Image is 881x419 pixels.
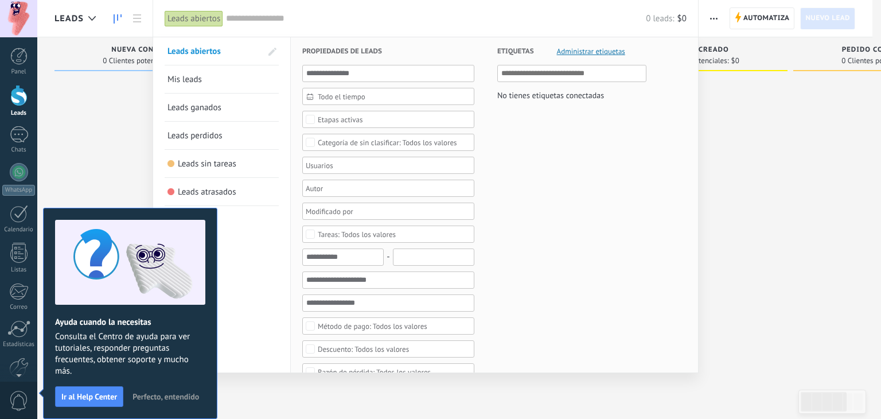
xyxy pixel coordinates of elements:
a: Leads atrasados [167,178,276,205]
li: Leads sin tareas [165,150,279,178]
div: No tienes etiquetas conectadas [497,88,604,103]
li: Mis leads [165,65,279,94]
div: WhatsApp [2,185,35,196]
span: Leads sin tareas [178,158,236,169]
h2: Ayuda cuando la necesitas [55,317,205,328]
span: Perfecto, entendido [132,393,199,401]
div: Todos los valores [318,230,396,239]
span: 0 leads: [646,13,674,24]
span: $0 [677,13,687,24]
span: Leads ganados [167,102,221,113]
li: Leads ganados [165,94,279,122]
span: Ir al Help Center [61,393,117,401]
span: Leads atrasados [178,187,236,197]
div: Listas [2,266,36,274]
div: Leads [2,110,36,117]
span: Leads sin tareas [167,160,175,168]
span: Leads perdidos [167,130,223,141]
div: Etapas activas [318,115,363,124]
div: Correo [2,304,36,311]
span: - [387,249,389,265]
span: Leads abiertos [167,46,221,57]
div: Calendario [2,226,36,234]
span: Consulta el Centro de ayuda para ver tutoriales, responder preguntas frecuentes, obtener soporte ... [55,331,205,377]
div: Todos los valores [318,368,431,377]
button: Ir al Help Center [55,386,123,407]
a: Leads ganados [167,94,276,121]
div: Todos los valores [318,138,457,147]
button: Perfecto, entendido [127,388,204,405]
div: Leads abiertos [165,10,223,27]
a: Leads sin tareas [167,150,276,177]
div: Chats [2,146,36,154]
li: Leads abiertos [165,37,279,65]
a: Leads abiertos [167,37,262,65]
div: Panel [2,68,36,76]
a: Mis leads [167,65,276,93]
span: Administrar etiquetas [557,48,625,55]
div: Todos los valores [318,345,409,354]
div: Estadísticas [2,341,36,348]
span: Leads atrasados [167,188,175,196]
span: Todo el tiempo [318,92,468,101]
span: Etiquetas [497,37,534,65]
span: Mis leads [167,74,202,85]
a: Leads perdidos [167,122,276,149]
li: Leads perdidos [165,122,279,150]
div: Todos los valores [318,322,427,331]
li: Leads atrasados [165,178,279,206]
span: Propiedades de leads [302,37,382,65]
